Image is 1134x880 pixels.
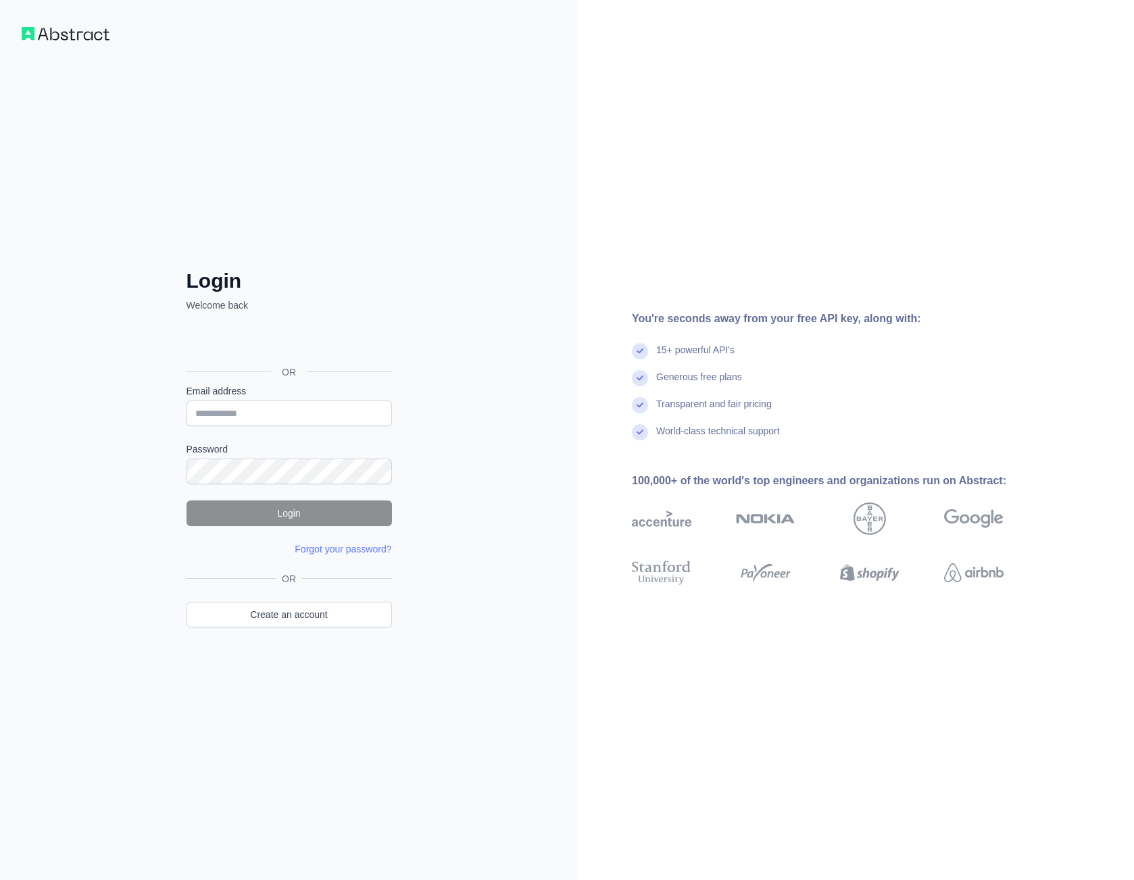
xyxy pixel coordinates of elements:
div: 15+ powerful API's [656,343,735,370]
img: shopify [840,558,899,588]
h2: Login [187,269,392,293]
img: stanford university [632,558,691,588]
img: airbnb [944,558,1004,588]
div: Transparent and fair pricing [656,397,772,424]
img: check mark [632,397,648,413]
img: bayer [854,502,886,535]
img: payoneer [736,558,795,588]
iframe: Sign in with Google Button [180,327,396,357]
label: Password [187,442,392,456]
div: World-class technical support [656,424,780,451]
a: Forgot your password? [295,544,391,554]
button: Login [187,500,392,526]
img: google [944,502,1004,535]
div: You're seconds away from your free API key, along with: [632,311,1047,327]
p: Welcome back [187,299,392,312]
img: check mark [632,370,648,386]
span: OR [276,572,301,586]
div: 100,000+ of the world's top engineers and organizations run on Abstract: [632,473,1047,489]
div: Generous free plans [656,370,742,397]
img: nokia [736,502,795,535]
span: OR [271,365,307,379]
img: check mark [632,424,648,440]
img: Workflow [22,27,109,41]
a: Create an account [187,602,392,627]
img: accenture [632,502,691,535]
label: Email address [187,384,392,398]
img: check mark [632,343,648,359]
